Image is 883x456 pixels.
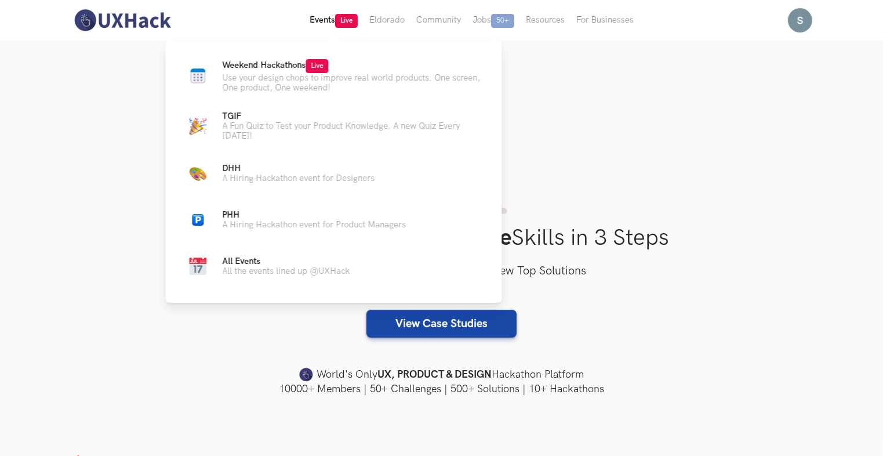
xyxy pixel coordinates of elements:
[366,310,517,338] a: View Case Studies
[491,14,514,28] span: 50+
[184,160,483,187] a: Color PaletteDHHA Hiring Hackathon event for Designers
[189,258,206,275] img: Calendar
[184,206,483,234] a: ParkingPHHA Hiring Hackathon event for Product Managers
[222,210,239,220] span: PHH
[306,59,328,73] span: Live
[299,367,313,382] img: uxhack-favicon-image.png
[184,59,483,93] a: Calendar newWeekend HackathonsLiveUse your design chops to improve real world products. One scree...
[222,121,483,141] p: A Fun Quiz to Test your Product Knowledge. A new Quiz Every [DATE]!
[222,60,328,70] span: Weekend Hackathons
[184,111,483,141] a: Party capTGIFA Fun Quiz to Test your Product Knowledge. A new Quiz Every [DATE]!
[222,256,260,266] span: All Events
[71,382,813,396] h4: 10000+ Members | 50+ Challenges | 500+ Solutions | 10+ Hackathons
[71,225,813,252] h1: Improve Your Skills in 3 Steps
[222,173,375,183] p: A Hiring Hackathon event for Designers
[222,73,483,93] p: Use your design chops to improve real world products. One screen, One product, One weekend!
[222,111,241,121] span: TGIF
[71,367,813,383] h4: World's Only Hackathon Platform
[71,8,174,32] img: UXHack-logo.png
[184,252,483,280] a: CalendarAll EventsAll the events lined up @UXHack
[189,165,206,182] img: Color Palette
[71,262,813,281] h3: Select a Case Study, Test your skills & View Top Solutions
[377,367,492,383] strong: UX, PRODUCT & DESIGN
[192,214,204,226] img: Parking
[788,8,812,32] img: Your profile pic
[222,220,406,230] p: A Hiring Hackathon event for Product Managers
[222,164,241,173] span: DHH
[335,14,358,28] span: Live
[222,266,350,276] p: All the events lined up @UXHack
[189,118,206,135] img: Party cap
[189,67,206,85] img: Calendar new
